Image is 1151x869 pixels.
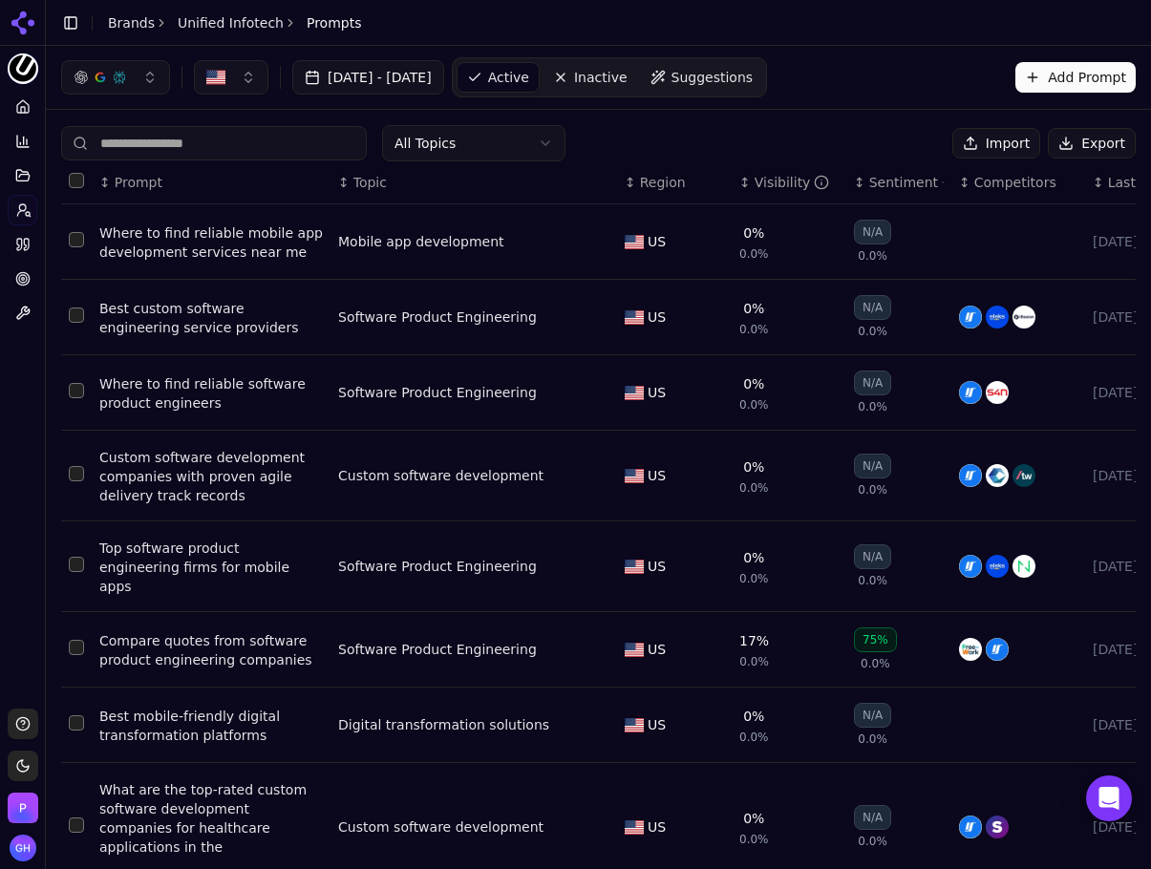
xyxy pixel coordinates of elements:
[108,15,155,31] a: Brands
[338,466,544,485] a: Custom software development
[99,707,323,745] a: Best mobile-friendly digital transformation platforms
[178,13,284,32] a: Unified Infotech
[307,13,362,32] span: Prompts
[338,557,537,576] div: Software Product Engineering
[99,173,323,192] div: ↕Prompt
[648,817,666,837] span: US
[739,480,769,496] span: 0.0%
[625,560,644,574] img: US flag
[648,307,666,327] span: US
[625,469,644,483] img: US flag
[959,173,1077,192] div: ↕Competitors
[743,548,764,567] div: 0%
[986,306,1009,329] img: eleks
[858,248,887,264] span: 0.0%
[69,557,84,572] button: Select row 5
[854,627,897,652] div: 75%
[671,68,754,87] span: Suggestions
[338,307,537,327] a: Software Product Engineering
[99,223,323,262] a: Where to find reliable mobile app development services near me
[625,235,644,249] img: US flag
[854,544,891,569] div: N/A
[641,62,763,93] a: Suggestions
[648,557,666,576] span: US
[743,374,764,393] div: 0%
[959,638,982,661] img: work & co
[858,834,887,849] span: 0.0%
[292,60,444,95] button: [DATE] - [DATE]
[1012,464,1035,487] img: thoughtworks
[353,173,387,192] span: Topic
[986,638,1009,661] img: intellectsoft
[625,173,724,192] div: ↕Region
[338,232,504,251] div: Mobile app development
[739,631,769,650] div: 17%
[959,816,982,838] img: intellectsoft
[1015,62,1136,93] button: Add Prompt
[858,324,887,339] span: 0.0%
[99,299,323,337] div: Best custom software engineering service providers
[10,835,36,861] img: Grace Hallen
[330,161,617,204] th: Topic
[743,223,764,243] div: 0%
[488,68,529,87] span: Active
[743,299,764,318] div: 0%
[739,397,769,413] span: 0.0%
[854,220,891,244] div: N/A
[959,306,982,329] img: intellectsoft
[861,656,890,671] span: 0.0%
[99,448,323,505] a: Custom software development companies with proven agile delivery track records
[739,654,769,669] span: 0.0%
[338,817,544,837] div: Custom software development
[115,173,162,192] span: Prompt
[99,539,323,596] div: Top software product engineering firms for mobile apps
[858,399,887,414] span: 0.0%
[625,718,644,732] img: US flag
[755,173,830,192] div: Visibility
[743,707,764,726] div: 0%
[648,383,666,402] span: US
[986,555,1009,578] img: eleks
[92,161,330,204] th: Prompt
[69,307,84,323] button: Select row 2
[338,383,537,402] a: Software Product Engineering
[739,730,769,745] span: 0.0%
[986,381,1009,404] img: epam systems
[854,703,891,728] div: N/A
[739,571,769,586] span: 0.0%
[544,62,637,93] a: Inactive
[8,793,38,823] button: Open organization switcher
[951,161,1085,204] th: Competitors
[743,809,764,828] div: 0%
[206,68,225,87] img: US
[99,631,323,669] div: Compare quotes from software product engineering companies
[69,715,84,731] button: Select row 7
[986,816,1009,838] img: softserve
[625,386,644,400] img: US flag
[8,793,38,823] img: Perrill
[854,454,891,478] div: N/A
[854,173,944,192] div: ↕Sentiment
[617,161,732,204] th: Region
[739,173,839,192] div: ↕Visibility
[8,53,38,84] button: Current brand: Unified Infotech
[739,322,769,337] span: 0.0%
[648,232,666,251] span: US
[8,53,38,84] img: Unified Infotech
[1048,128,1136,159] button: Export
[854,805,891,830] div: N/A
[854,371,891,395] div: N/A
[854,295,891,320] div: N/A
[338,715,549,734] a: Digital transformation solutions
[648,640,666,659] span: US
[625,643,644,657] img: US flag
[648,715,666,734] span: US
[69,383,84,398] button: Select row 3
[648,466,666,485] span: US
[952,128,1040,159] button: Import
